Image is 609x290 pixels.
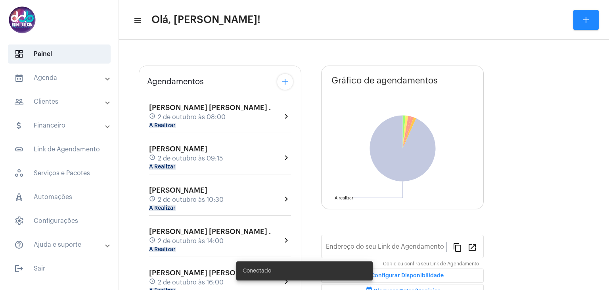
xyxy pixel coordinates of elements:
mat-icon: add [280,77,290,87]
mat-icon: open_in_new [467,242,477,252]
img: 5016df74-caca-6049-816a-988d68c8aa82.png [6,4,38,36]
mat-expansion-panel-header: sidenav iconClientes [5,92,119,111]
span: Gráfico de agendamentos [331,76,438,85]
mat-icon: sidenav icon [14,145,24,154]
mat-expansion-panel-header: sidenav iconAjuda e suporte [5,235,119,254]
text: A realizar [335,196,353,200]
span: sidenav icon [14,216,24,226]
span: sidenav icon [14,49,24,59]
mat-icon: chevron_right [282,112,291,121]
mat-icon: chevron_right [282,236,291,245]
span: 2 de outubro às 10:30 [158,196,224,203]
span: Serviços e Pacotes [8,164,111,183]
span: 2 de outubro às 16:00 [158,279,224,286]
mat-icon: add [581,15,591,25]
span: sidenav icon [14,192,24,202]
mat-icon: schedule [149,237,156,246]
mat-icon: sidenav icon [14,264,24,273]
mat-icon: sidenav icon [14,97,24,106]
span: Olá, [PERSON_NAME]! [151,14,260,26]
span: Conectado [243,267,271,275]
button: Configurar Disponibilidade [321,269,484,283]
span: Configurações [8,211,111,230]
span: sidenav icon [14,168,24,178]
span: Link de Agendamento [8,140,111,159]
mat-icon: sidenav icon [14,121,24,130]
span: [PERSON_NAME] [149,145,207,153]
span: [PERSON_NAME] [PERSON_NAME] [149,269,267,276]
span: Configurar Disponibilidade [361,273,444,278]
mat-chip: A Realizar [149,123,176,128]
span: 2 de outubro às 09:15 [158,155,223,162]
mat-icon: content_copy [453,242,462,252]
mat-icon: chevron_right [282,194,291,204]
mat-expansion-panel-header: sidenav iconFinanceiro [5,116,119,135]
mat-icon: schedule [149,113,156,122]
mat-hint: Copie ou confira seu Link de Agendamento [383,261,479,267]
span: Sair [8,259,111,278]
mat-icon: schedule [149,195,156,204]
mat-icon: schedule [149,278,156,287]
mat-chip: A Realizar [149,164,176,170]
input: Link [326,245,446,252]
mat-icon: chevron_right [282,153,291,162]
mat-panel-title: Ajuda e suporte [14,240,106,249]
span: Automações [8,188,111,207]
span: [PERSON_NAME] [PERSON_NAME] . [149,228,271,235]
span: 2 de outubro às 14:00 [158,238,224,245]
span: 2 de outubro às 08:00 [158,114,226,121]
span: [PERSON_NAME] [149,187,207,194]
mat-chip: A Realizar [149,205,176,211]
mat-icon: sidenav icon [14,240,24,249]
mat-panel-title: Agenda [14,73,106,83]
mat-icon: sidenav icon [133,15,141,25]
span: Painel [8,44,111,64]
mat-chip: A Realizar [149,247,176,252]
mat-panel-title: Clientes [14,97,106,106]
mat-icon: schedule [149,154,156,163]
mat-panel-title: Financeiro [14,121,106,130]
span: Agendamentos [147,77,204,86]
mat-icon: sidenav icon [14,73,24,83]
span: [PERSON_NAME] [PERSON_NAME] . [149,104,271,111]
mat-expansion-panel-header: sidenav iconAgenda [5,68,119,87]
